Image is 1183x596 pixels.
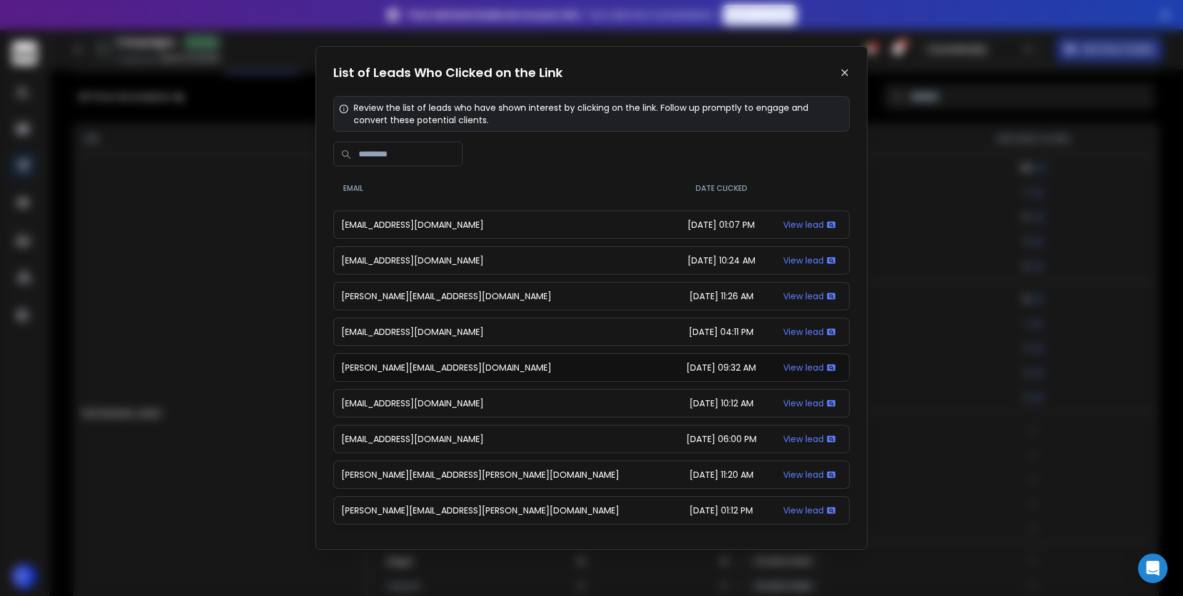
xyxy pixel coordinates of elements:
[680,397,763,409] div: [DATE] 10:12 AM
[778,504,842,517] div: View lead
[778,219,842,231] div: View lead
[680,290,763,302] div: [DATE] 11:26 AM
[333,174,672,203] th: Email
[333,496,672,525] td: [PERSON_NAME][EMAIL_ADDRESS][PERSON_NAME][DOMAIN_NAME]
[680,469,763,481] div: [DATE] 11:20 AM
[778,397,842,409] div: View lead
[680,326,763,338] div: [DATE] 04:11 PM
[333,282,672,310] td: [PERSON_NAME][EMAIL_ADDRESS][DOMAIN_NAME]
[672,174,771,203] th: Date Clicked
[778,290,842,302] div: View lead
[680,504,763,517] div: [DATE] 01:12 PM
[680,219,763,231] div: [DATE] 01:07 PM
[1138,554,1168,583] div: Open Intercom Messenger
[680,361,763,374] div: [DATE] 09:32 AM
[333,318,672,346] td: [EMAIL_ADDRESS][DOMAIN_NAME]
[333,389,672,417] td: [EMAIL_ADDRESS][DOMAIN_NAME]
[333,246,672,275] td: [EMAIL_ADDRESS][DOMAIN_NAME]
[778,361,842,374] div: View lead
[778,254,842,267] div: View lead
[333,461,672,489] td: [PERSON_NAME][EMAIL_ADDRESS][PERSON_NAME][DOMAIN_NAME]
[333,425,672,453] td: [EMAIL_ADDRESS][DOMAIN_NAME]
[333,353,672,382] td: [PERSON_NAME][EMAIL_ADDRESS][DOMAIN_NAME]
[778,326,842,338] div: View lead
[333,211,672,239] td: [EMAIL_ADDRESS][DOMAIN_NAME]
[354,102,844,126] p: Review the list of leads who have shown interest by clicking on the link. Follow up promptly to e...
[333,64,563,81] h1: List of Leads Who Clicked on the Link
[680,433,763,445] div: [DATE] 06:00 PM
[680,254,763,267] div: [DATE] 10:24 AM
[778,469,842,481] div: View lead
[778,433,842,445] div: View lead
